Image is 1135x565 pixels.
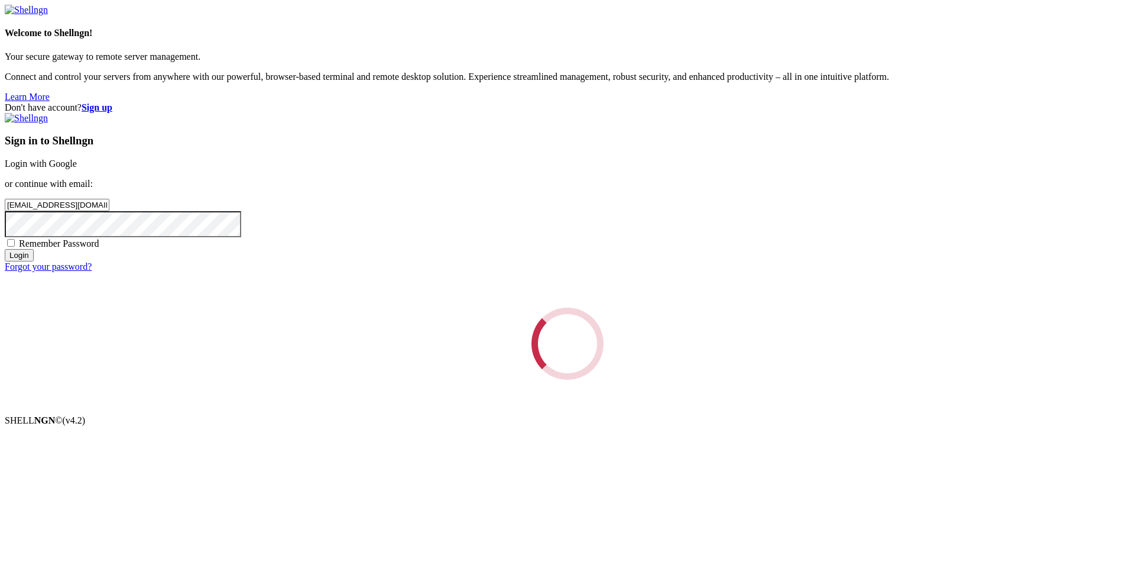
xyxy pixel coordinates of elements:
a: Forgot your password? [5,261,92,272]
p: Your secure gateway to remote server management. [5,51,1130,62]
div: Don't have account? [5,102,1130,113]
input: Email address [5,199,109,211]
a: Login with Google [5,159,77,169]
p: Connect and control your servers from anywhere with our powerful, browser-based terminal and remo... [5,72,1130,82]
div: Loading... [531,308,604,380]
img: Shellngn [5,113,48,124]
h4: Welcome to Shellngn! [5,28,1130,38]
p: or continue with email: [5,179,1130,189]
h3: Sign in to Shellngn [5,134,1130,147]
span: SHELL © [5,415,85,425]
input: Login [5,249,34,261]
b: NGN [34,415,56,425]
a: Learn More [5,92,50,102]
img: Shellngn [5,5,48,15]
input: Remember Password [7,239,15,247]
span: Remember Password [19,238,99,248]
span: 4.2.0 [63,415,86,425]
a: Sign up [82,102,112,112]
